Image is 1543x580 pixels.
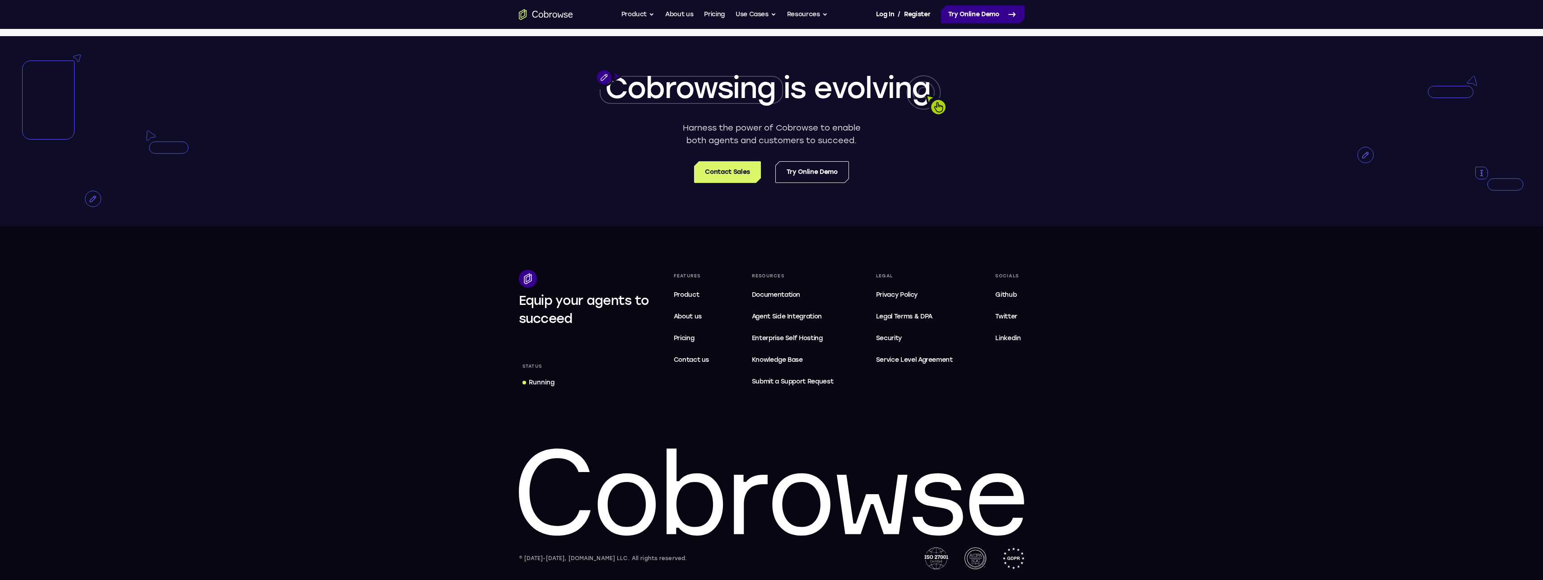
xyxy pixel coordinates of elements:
[752,376,834,387] span: Submit a Support Request
[621,5,655,23] button: Product
[519,554,687,563] div: © [DATE]-[DATE], [DOMAIN_NAME] LLC. All rights reserved.
[876,355,953,365] span: Service Level Agreement
[670,351,713,369] a: Contact us
[787,5,828,23] button: Resources
[965,547,986,569] img: AICPA SOC
[872,286,956,304] a: Privacy Policy
[670,329,713,347] a: Pricing
[995,313,1017,320] span: Twitter
[748,270,837,282] div: Resources
[992,308,1024,326] a: Twitter
[752,311,834,322] span: Agent Side Integration
[679,122,864,147] p: Harness the power of Cobrowse to enable both agents and customers to succeed.
[752,333,834,344] span: Enterprise Self Hosting
[670,286,713,304] a: Product
[924,547,948,569] img: ISO
[814,70,930,105] span: evolving
[519,9,573,20] a: Go to the home page
[674,313,702,320] span: About us
[992,270,1024,282] div: Socials
[736,5,776,23] button: Use Cases
[665,5,693,23] a: About us
[694,161,760,183] a: Contact Sales
[995,334,1021,342] span: Linkedin
[704,5,725,23] a: Pricing
[898,9,900,20] span: /
[674,334,695,342] span: Pricing
[519,293,649,326] span: Equip your agents to succeed
[941,5,1025,23] a: Try Online Demo
[752,291,800,299] span: Documentation
[872,351,956,369] a: Service Level Agreement
[876,313,932,320] span: Legal Terms & DPA
[872,270,956,282] div: Legal
[748,329,837,347] a: Enterprise Self Hosting
[904,5,930,23] a: Register
[674,356,709,364] span: Contact us
[992,286,1024,304] a: Github
[605,70,776,105] span: Cobrowsing
[748,351,837,369] a: Knowledge Base
[519,360,546,373] div: Status
[872,308,956,326] a: Legal Terms & DPA
[748,286,837,304] a: Documentation
[876,334,902,342] span: Security
[876,5,894,23] a: Log In
[992,329,1024,347] a: Linkedin
[670,270,713,282] div: Features
[519,374,558,391] a: Running
[748,308,837,326] a: Agent Side Integration
[876,291,918,299] span: Privacy Policy
[529,378,555,387] div: Running
[670,308,713,326] a: About us
[995,291,1016,299] span: Github
[748,373,837,391] a: Submit a Support Request
[1002,547,1025,569] img: GDPR
[775,161,849,183] a: Try Online Demo
[752,356,803,364] span: Knowledge Base
[872,329,956,347] a: Security
[674,291,699,299] span: Product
